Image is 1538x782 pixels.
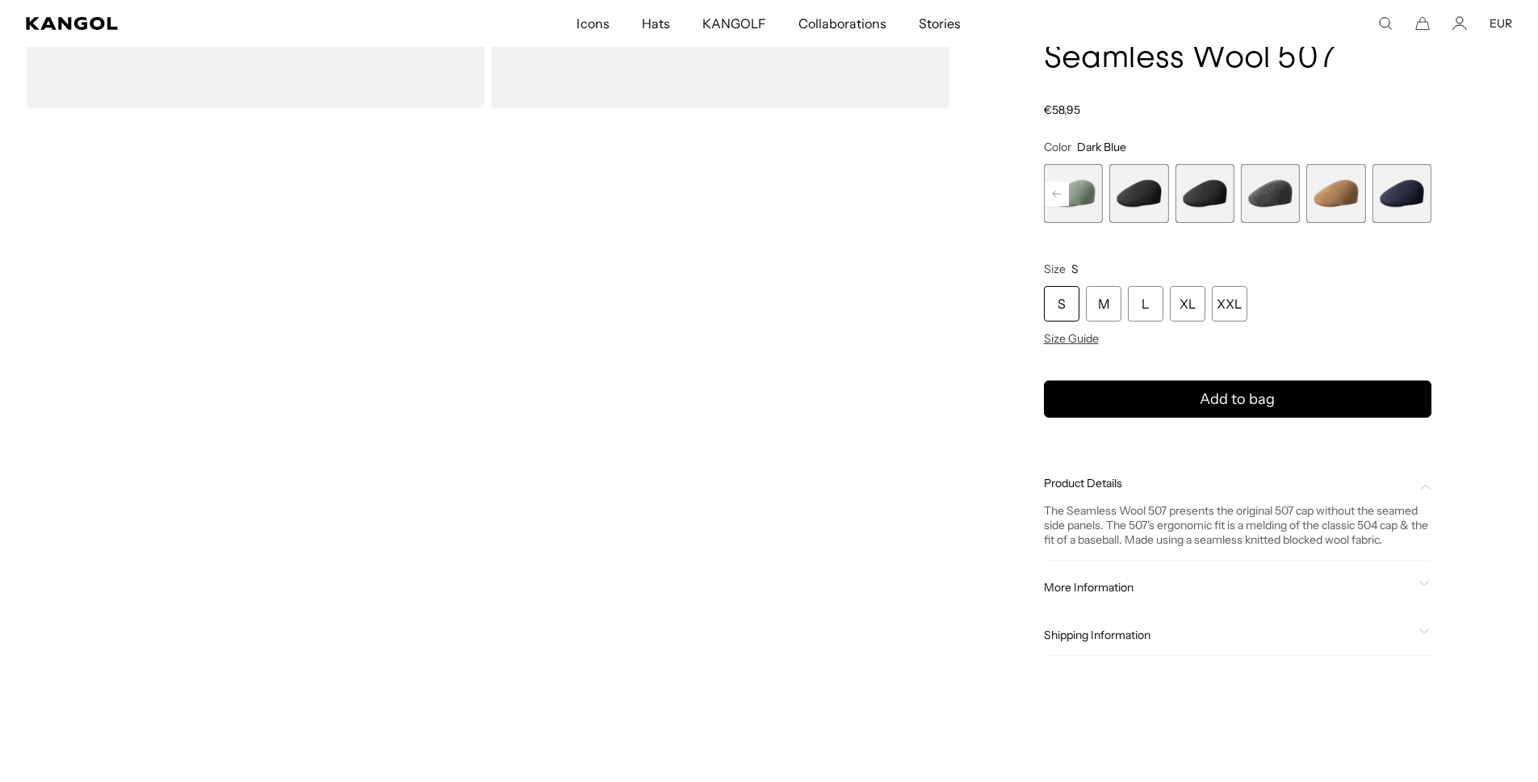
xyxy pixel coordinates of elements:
h1: Seamless Wool 507 [1044,41,1431,77]
button: Cart [1415,16,1430,31]
div: 9 of 9 [1372,164,1431,223]
div: L [1128,287,1163,322]
span: More Information [1044,581,1412,595]
label: Black [1175,164,1234,223]
span: €58,95 [1044,103,1080,117]
div: S [1044,287,1079,322]
span: Dark Blue [1077,140,1126,154]
label: Sage Green [1044,164,1103,223]
span: Size [1044,263,1066,277]
span: Shipping Information [1044,629,1412,643]
button: EUR [1490,16,1512,31]
div: M [1086,287,1121,322]
div: 8 of 9 [1306,164,1365,223]
summary: Search here [1378,16,1393,31]
div: XXL [1212,287,1247,322]
span: Product Details [1044,477,1412,491]
button: Add to bag [1044,381,1431,418]
div: 6 of 9 [1175,164,1234,223]
span: Size Guide [1044,332,1099,347]
span: Color [1044,140,1071,154]
label: Wood [1306,164,1365,223]
span: S [1071,263,1079,277]
div: 4 of 9 [1044,164,1103,223]
div: 5 of 9 [1109,164,1168,223]
label: Dark Blue [1372,164,1431,223]
div: 7 of 9 [1241,164,1300,223]
div: The Seamless Wool 507 presents the original 507 cap without the seamed side panels. The 507's erg... [1044,504,1431,548]
label: Black/Gold [1109,164,1168,223]
label: Dark Flannel [1241,164,1300,223]
a: Account [1452,16,1467,31]
a: Kangol [26,17,383,30]
span: Add to bag [1200,389,1275,410]
div: XL [1170,287,1205,322]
